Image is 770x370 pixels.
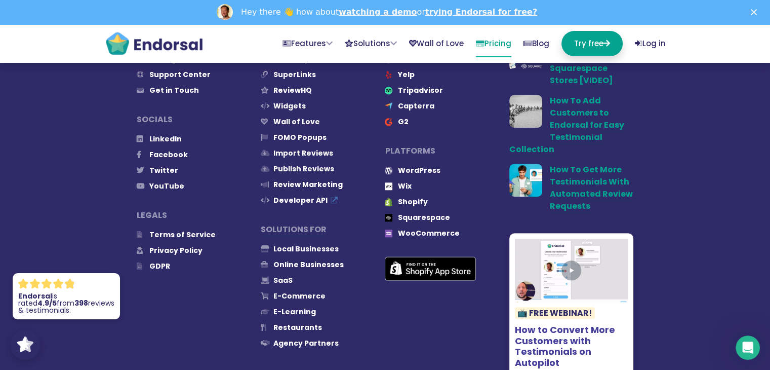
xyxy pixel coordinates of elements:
div: Hey there 👋 how about or [241,7,537,17]
a: Widgets [261,101,306,111]
textarea: Message… [11,263,192,280]
p: is rated from reviews & testimonials. [18,292,114,314]
span: Shopify [397,197,427,207]
a: SuperLinks [261,69,316,80]
a: Solutions for [261,224,327,236]
a: Import Reviews [261,148,333,158]
span: Import Reviews [273,148,333,158]
div: Welcome back! Are you interested in trying out Endorsal for your business? [16,75,158,95]
span: Facebook [397,54,436,64]
a: Local Businesses [261,244,339,254]
span: Widgets [273,101,306,111]
span: Review Marketing [273,179,343,190]
a: Publish Reviews [261,164,334,174]
span: LinkedIn [149,134,182,144]
img: shopify-badge.png [385,256,476,281]
span: YouTube [149,181,184,191]
a: How To Add Customers to Endorsal for Easy Testimonial Collection [509,95,624,156]
p: Active over [DATE] [49,13,110,23]
span: Terms of Service [149,230,216,240]
span: Twitter [149,165,178,175]
img: g2.com.png [385,118,392,126]
strong: 398 [74,298,88,308]
button: go back [7,4,26,23]
a: Wix [385,181,411,191]
a: E-Commerce [261,291,326,301]
img: wordpress.org.png [385,167,392,174]
span: 📺 FREE WEBINAR! [515,307,595,319]
a: Agency Partners [261,338,339,348]
a: Terms of Service [137,230,216,240]
a: Try free [561,31,623,56]
span: Agency Partners [273,338,339,348]
span: Wall of Love [273,117,320,127]
span: Online Businesses [273,260,344,270]
img: woocommerce.com.png [385,230,392,237]
h4: How to Convert More Customers with Testimonials on Autopilot [515,324,628,368]
a: Wall of Love [261,117,320,127]
a: SaaS [261,275,293,285]
span: Privacy Policy [149,245,202,255]
a: E-Learning [261,307,316,317]
img: How To Get More Testimonials With Automated Review Requests [509,164,542,197]
a: watching a demo [339,7,417,17]
img: squarespace.com.png [385,214,392,221]
a: Privacy Policy [137,245,202,255]
span: GDPR [149,261,170,271]
a: YouTube [137,181,184,191]
a: Solutions [345,31,397,56]
a: Facebook [385,54,436,64]
iframe: Intercom live chat [736,336,760,360]
a: Features [282,31,333,56]
a: WooCommerce [385,228,459,238]
a: Review Marketing [261,179,343,190]
span: Squarespace [397,212,450,223]
img: capterra.com.png [385,102,392,110]
span: Yelp [397,69,414,80]
span: Facebook [149,150,188,160]
img: yelp.com.png [385,71,392,79]
span: Local Businesses [273,244,339,254]
span: SaaS [273,275,293,285]
div: We're currently offering an (instead of 14 days) so you can use our tools to your heart's content... [16,100,158,230]
img: Profile image for Dean [29,6,45,22]
span: Publish Reviews [273,164,334,174]
a: Pricing [476,31,511,57]
a: Yelp [385,69,414,80]
a: Log in [635,31,666,56]
a: Support Center [137,69,211,80]
span: ReviewHQ [273,85,312,95]
strong: Endorsal [18,291,52,301]
a: Twitter [137,165,178,175]
a: Squarespace [385,212,450,223]
a: Tripadvisor [385,85,442,95]
button: Home [158,4,178,23]
a: Blog [523,31,549,56]
img: endorsal-logo@2x.png [105,31,204,56]
h1: [PERSON_NAME] [49,5,115,13]
span: Capterra [397,101,434,111]
span: G2 [397,117,408,127]
a: Capterra [385,101,434,111]
span: Developer API [273,195,328,205]
a: FOMO Popups [261,132,327,142]
a: Facebook [137,150,188,160]
p: Socials [137,114,261,126]
img: wix.com.png [385,182,392,190]
p: Platforms [385,145,509,157]
span: Tripadvisor [397,85,442,95]
input: Your email [17,237,186,263]
button: Send a message… [172,288,188,305]
a: trying Endorsal for free? [425,7,537,17]
a: Restaurants [261,322,322,332]
strong: 4.9/5 [37,298,57,308]
span: Wix [397,181,411,191]
div: Hey again, [16,60,158,70]
img: 0b559459cc9f48ef8c3ed62ee295ed79-with-play.gif [515,239,628,303]
a: Online Businesses [261,260,344,270]
img: shopify.com.png [385,198,392,206]
a: Shopify [385,197,427,207]
div: Close [178,4,196,22]
img: Profile image for Dean [217,4,233,20]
